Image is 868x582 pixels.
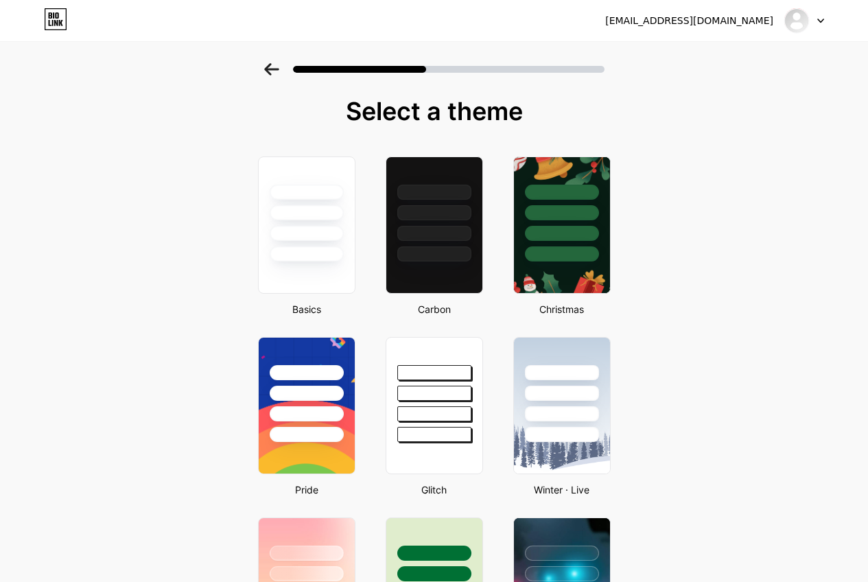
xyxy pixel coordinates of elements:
[253,97,616,125] div: Select a theme
[382,482,487,497] div: Glitch
[605,14,773,28] div: [EMAIL_ADDRESS][DOMAIN_NAME]
[254,302,360,316] div: Basics
[784,8,810,34] img: archiveconverter
[382,302,487,316] div: Carbon
[254,482,360,497] div: Pride
[509,302,615,316] div: Christmas
[509,482,615,497] div: Winter · Live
